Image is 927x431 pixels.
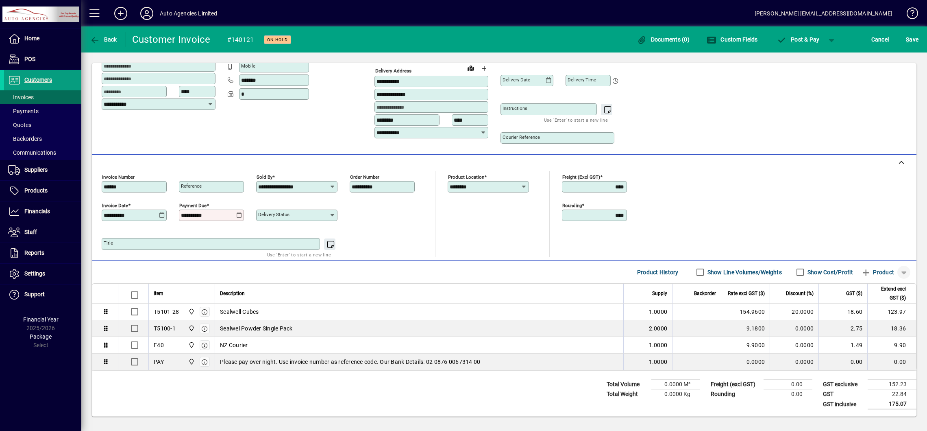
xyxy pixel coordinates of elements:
td: 0.0000 [770,354,818,370]
a: Financials [4,201,81,222]
td: 0.00 [867,354,916,370]
span: Discount (%) [786,289,814,298]
label: Show Cost/Profit [806,268,853,276]
td: 152.23 [868,380,916,389]
div: #140121 [227,33,254,46]
td: 0.00 [818,354,867,370]
td: Total Volume [603,380,651,389]
button: Documents (0) [635,32,692,47]
a: Staff [4,222,81,243]
a: Quotes [4,118,81,132]
mat-label: Sold by [257,174,272,180]
td: 0.00 [764,380,812,389]
mat-label: Invoice date [102,203,128,208]
mat-label: Product location [448,174,484,180]
mat-label: Delivery status [258,212,289,217]
mat-label: Invoice number [102,174,135,180]
a: Home [4,28,81,49]
button: Cancel [869,32,891,47]
span: Custom Fields [707,36,758,43]
mat-hint: Use 'Enter' to start a new line [544,115,608,125]
a: Invoices [4,90,81,104]
td: 2.75 [818,320,867,337]
a: Knowledge Base [901,2,917,28]
button: Product [857,265,898,280]
span: Back [90,36,117,43]
a: Backorders [4,132,81,146]
span: 1.0000 [649,308,668,316]
span: Support [24,291,45,298]
span: Please pay over night. Use invoice number as reference code. Our Bank Details: 02 0876 0067314 00 [220,358,480,366]
td: 0.0000 M³ [651,380,700,389]
a: Support [4,284,81,305]
app-page-header-button: Back [81,32,126,47]
span: Rangiora [186,341,196,350]
span: 2.0000 [649,324,668,333]
span: NZ Courier [220,341,248,349]
td: 18.60 [818,304,867,320]
button: Choose address [477,62,490,75]
span: Sealwell Cubes [220,308,259,316]
span: P [791,36,794,43]
td: GST exclusive [819,380,868,389]
button: Post & Pay [773,32,824,47]
span: ave [906,33,918,46]
span: Settings [24,270,45,277]
div: Auto Agencies Limited [160,7,218,20]
button: Product History [634,265,682,280]
span: Documents (0) [637,36,690,43]
div: 9.9000 [726,341,765,349]
span: Product [861,266,894,279]
div: E40 [154,341,164,349]
div: [PERSON_NAME] [EMAIL_ADDRESS][DOMAIN_NAME] [755,7,892,20]
div: 9.1800 [726,324,765,333]
span: ost & Pay [777,36,820,43]
button: Profile [134,6,160,21]
span: 1.0000 [649,341,668,349]
a: Suppliers [4,160,81,180]
span: 1.0000 [649,358,668,366]
button: Add [108,6,134,21]
span: Reports [24,249,44,256]
span: Staff [24,229,37,235]
mat-label: Order number [350,174,379,180]
button: Custom Fields [705,32,760,47]
mat-label: Instructions [503,105,527,111]
td: Freight (excl GST) [707,380,764,389]
a: Communications [4,146,81,160]
span: Communications [8,149,56,156]
td: 22.84 [868,389,916,399]
mat-label: Rounding [562,203,582,208]
a: Settings [4,264,81,284]
span: Invoices [8,94,34,101]
a: View on map [464,61,477,74]
td: Total Weight [603,389,651,399]
mat-label: Title [104,240,113,246]
span: POS [24,56,35,62]
button: Back [88,32,119,47]
span: Product History [637,266,679,279]
a: Products [4,181,81,201]
span: Package [30,333,52,340]
div: Customer Invoice [132,33,211,46]
mat-label: Courier Reference [503,134,540,140]
td: 9.90 [867,337,916,354]
span: Home [24,35,39,42]
mat-label: Freight (excl GST) [562,174,600,180]
span: Products [24,187,48,194]
td: GST inclusive [819,399,868,409]
mat-label: Delivery date [503,77,530,83]
td: 123.97 [867,304,916,320]
td: GST [819,389,868,399]
span: Rangiora [186,307,196,316]
mat-label: Reference [181,183,202,189]
span: GST ($) [846,289,862,298]
span: Suppliers [24,166,48,173]
span: Description [220,289,245,298]
a: Reports [4,243,81,263]
div: PAY [154,358,164,366]
span: Supply [652,289,667,298]
span: On hold [267,37,288,42]
span: Rangiora [186,324,196,333]
span: Sealwel Powder Single Pack [220,324,293,333]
